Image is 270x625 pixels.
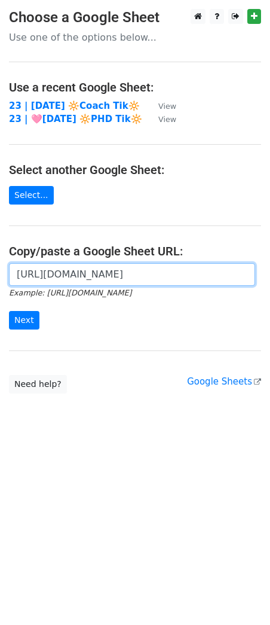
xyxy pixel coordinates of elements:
[158,115,176,124] small: View
[146,100,176,111] a: View
[9,375,67,394] a: Need help?
[9,311,39,330] input: Next
[9,31,261,44] p: Use one of the options below...
[9,244,261,258] h4: Copy/paste a Google Sheet URL:
[9,163,261,177] h4: Select another Google Sheet:
[9,288,131,297] small: Example: [URL][DOMAIN_NAME]
[9,263,255,286] input: Paste your Google Sheet URL here
[9,80,261,94] h4: Use a recent Google Sheet:
[187,376,261,387] a: Google Sheets
[158,102,176,111] small: View
[9,9,261,26] h3: Choose a Google Sheet
[9,186,54,205] a: Select...
[9,114,142,124] a: 23 | 🩷[DATE] 🔆PHD Tik🔆
[9,100,140,111] a: 23 | [DATE] 🔆Coach Tik🔆
[210,568,270,625] iframe: Chat Widget
[146,114,176,124] a: View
